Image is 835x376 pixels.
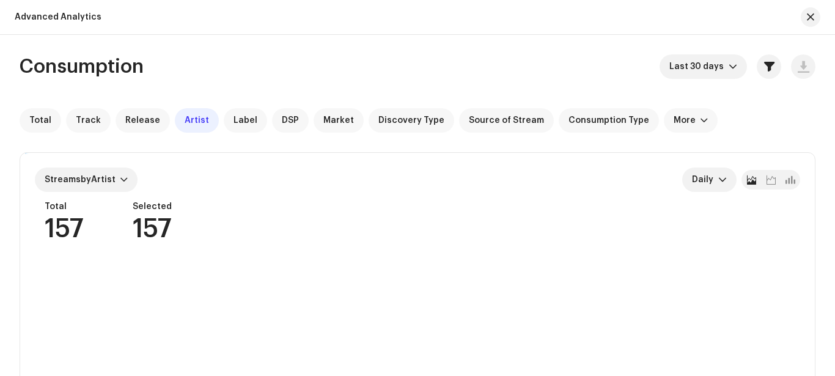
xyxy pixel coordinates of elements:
span: Artist [185,116,209,125]
span: DSP [282,116,299,125]
span: Consumption Type [568,116,649,125]
span: Source of Stream [469,116,544,125]
div: More [674,116,696,125]
span: Last 30 days [669,54,729,79]
span: Daily [692,168,718,192]
div: dropdown trigger [729,54,737,79]
span: Market [323,116,354,125]
span: Discovery Type [378,116,444,125]
div: dropdown trigger [718,168,727,192]
span: Label [234,116,257,125]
